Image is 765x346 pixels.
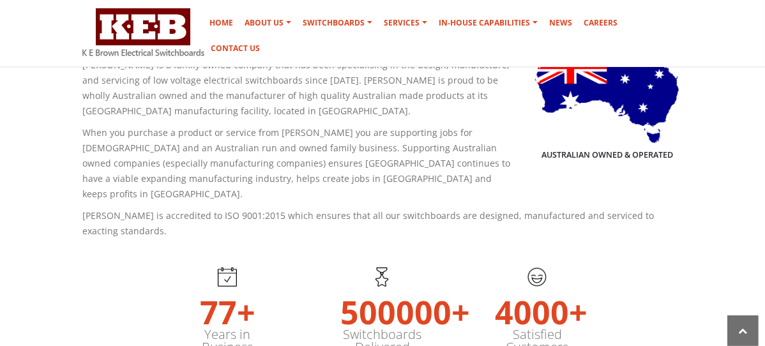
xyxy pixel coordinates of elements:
a: Switchboards [298,10,377,36]
h5: Australian Owned & Operated [542,149,673,161]
p: When you purchase a product or service from [PERSON_NAME] you are supporting jobs for [DEMOGRAPHI... [82,125,683,202]
strong: 500000+ [340,287,425,328]
strong: 77+ [186,287,270,328]
p: [PERSON_NAME] is a family owned company that has been specialising in the design, manufacture, an... [82,57,683,119]
a: Contact Us [206,36,265,61]
a: Services [379,10,432,36]
a: News [544,10,577,36]
a: Home [204,10,238,36]
a: In-house Capabilities [434,10,543,36]
p: [PERSON_NAME] is accredited to ISO 9001:2015 which ensures that all our switchboards are designed... [82,208,683,239]
img: K E Brown Electrical Switchboards [82,8,204,56]
strong: 4000+ [496,287,580,328]
a: Careers [579,10,623,36]
a: About Us [239,10,296,36]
